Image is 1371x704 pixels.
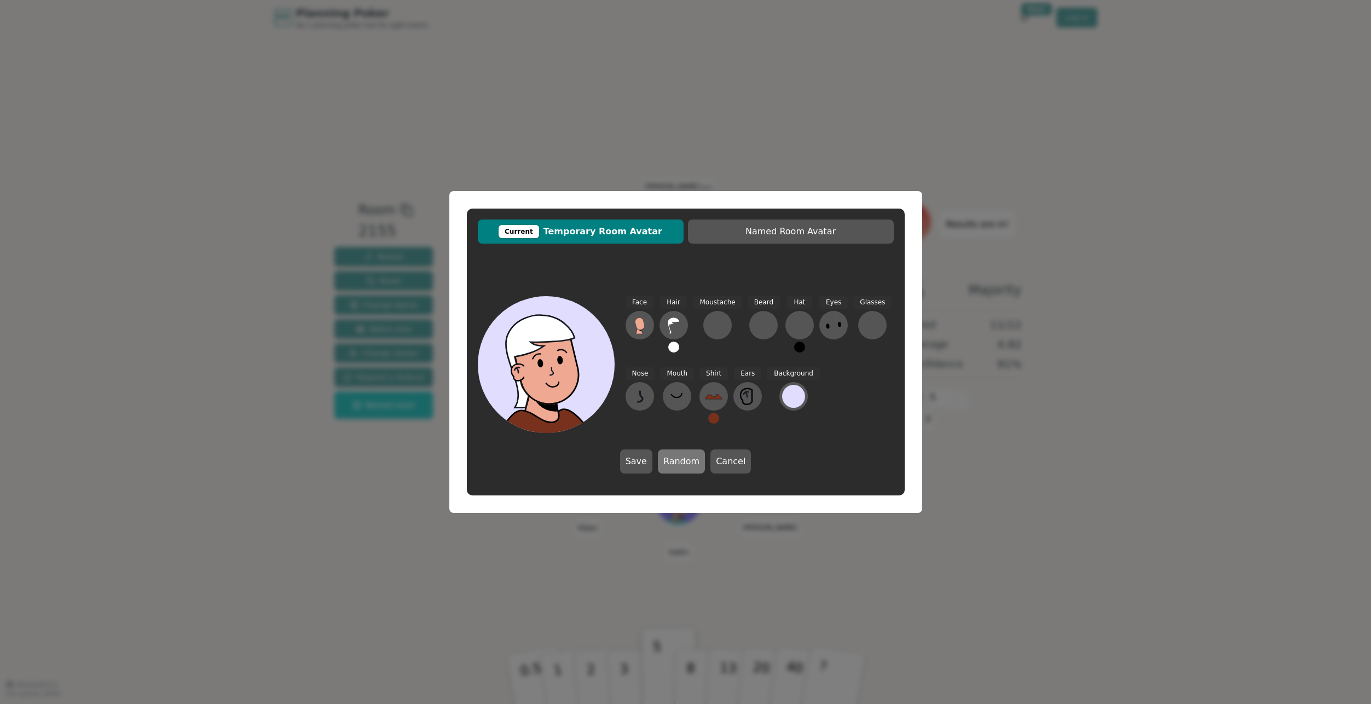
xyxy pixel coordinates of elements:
button: Random [658,449,705,474]
span: Face [626,296,653,309]
button: Named Room Avatar [688,220,894,244]
span: Background [767,367,820,380]
span: Nose [626,367,655,380]
span: Named Room Avatar [693,225,888,238]
span: Eyes [819,296,848,309]
span: Ears [734,367,761,380]
button: Save [620,449,652,474]
span: Shirt [699,367,728,380]
button: Cancel [710,449,751,474]
button: CurrentTemporary Room Avatar [478,220,684,244]
span: Beard [748,296,780,309]
span: Glasses [853,296,892,309]
span: Hat [787,296,812,309]
span: Mouth [660,367,694,380]
span: Moustache [693,296,742,309]
span: Hair [660,296,687,309]
div: Current [499,225,539,238]
span: Temporary Room Avatar [483,225,678,238]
